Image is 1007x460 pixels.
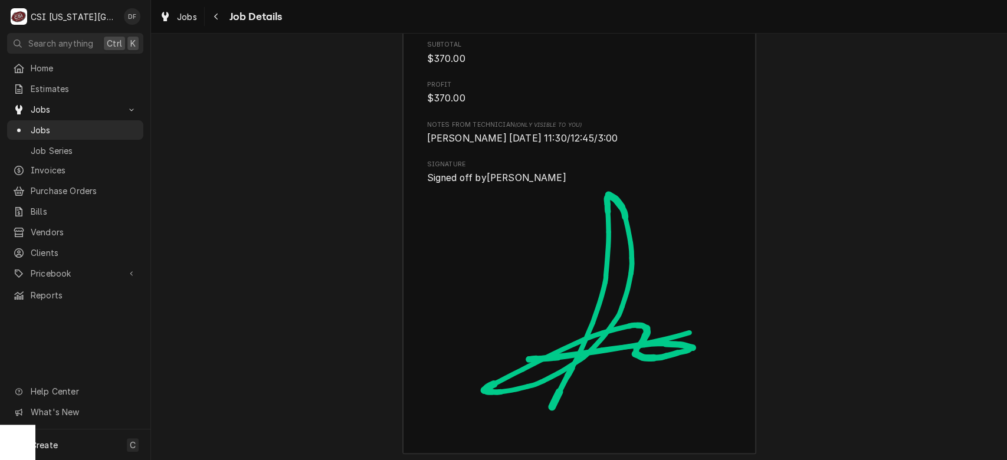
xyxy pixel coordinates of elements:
a: Bills [7,202,143,221]
a: Vendors [7,222,143,242]
span: Purchase Orders [31,185,137,197]
span: Jobs [31,124,137,136]
span: Pricebook [31,267,120,280]
a: Jobs [7,120,143,140]
span: Job Series [31,144,137,157]
span: Bills [31,205,137,218]
span: Jobs [177,11,197,23]
span: Ctrl [107,37,122,50]
span: [PERSON_NAME] [DATE] 11:30/12:45/3:00 [427,133,618,144]
a: Clients [7,243,143,262]
div: [object Object] [427,120,732,146]
button: Search anythingCtrlK [7,33,143,54]
span: Signature [427,160,732,169]
span: [object Object] [427,132,732,146]
span: Reports [31,289,137,301]
span: Estimates [31,83,137,95]
span: Job Details [226,9,283,25]
span: $370.00 [427,53,465,64]
span: Search anything [28,37,93,50]
span: Notes from Technician [427,120,732,130]
div: Signator [427,160,732,428]
span: Home [31,62,137,74]
span: Subtotal [427,40,732,50]
a: Jobs [155,7,202,27]
a: Go to Help Center [7,382,143,401]
button: Navigate back [207,7,226,26]
span: (Only Visible to You) [515,121,582,128]
span: Invoices [31,164,137,176]
a: Go to Pricebook [7,264,143,283]
div: Profit [427,80,732,106]
span: Vendors [31,226,137,238]
a: Go to Jobs [7,100,143,119]
span: Subtotal [427,52,732,66]
span: What's New [31,406,136,418]
a: Job Series [7,141,143,160]
div: CSI Kansas City's Avatar [11,8,27,25]
a: Invoices [7,160,143,180]
span: Profit [427,80,732,90]
a: Estimates [7,79,143,98]
a: Home [7,58,143,78]
a: Purchase Orders [7,181,143,201]
span: Clients [31,247,137,259]
span: K [130,37,136,50]
div: C [11,8,27,25]
span: Signed Off By [427,171,732,185]
span: Jobs [31,103,120,116]
span: Help Center [31,385,136,397]
span: C [130,439,136,451]
a: Reports [7,285,143,305]
div: David Fannin's Avatar [124,8,140,25]
div: CSI [US_STATE][GEOGRAPHIC_DATA] [31,11,117,23]
img: Signature [427,185,732,428]
a: Go to What's New [7,402,143,422]
span: $370.00 [427,93,465,104]
div: Subtotal [427,40,732,65]
span: Create [31,440,58,450]
span: Profit [427,91,732,106]
div: DF [124,8,140,25]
